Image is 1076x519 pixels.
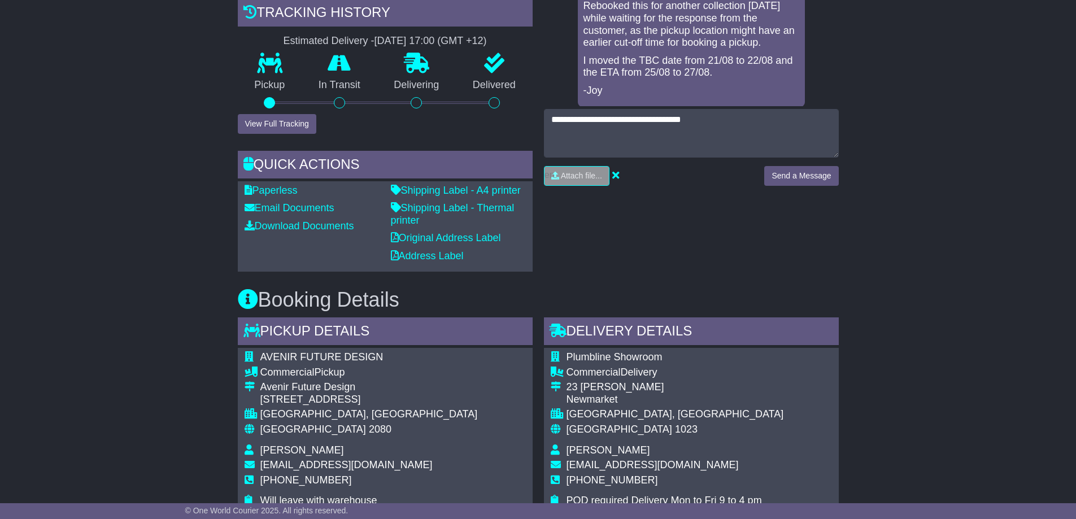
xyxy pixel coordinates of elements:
div: 23 [PERSON_NAME] [567,381,784,394]
span: [PHONE_NUMBER] [260,474,352,486]
span: Plumbline Showroom [567,351,663,363]
span: [GEOGRAPHIC_DATA] [260,424,366,435]
div: [STREET_ADDRESS] [260,394,478,406]
span: [PERSON_NAME] [567,444,650,456]
a: Email Documents [245,202,334,213]
div: Estimated Delivery - [238,35,533,47]
p: I moved the TBC date from 21/08 to 22/08 and the ETA from 25/08 to 27/08. [583,55,799,79]
div: Avenir Future Design [260,381,478,394]
a: Paperless [245,185,298,196]
span: Commercial [567,367,621,378]
button: Send a Message [764,166,838,186]
p: -Joy [583,85,799,97]
div: [GEOGRAPHIC_DATA], [GEOGRAPHIC_DATA] [260,408,478,421]
p: Pickup [238,79,302,91]
div: [GEOGRAPHIC_DATA], [GEOGRAPHIC_DATA] [567,408,784,421]
div: Quick Actions [238,151,533,181]
span: [EMAIL_ADDRESS][DOMAIN_NAME] [260,459,433,470]
span: 1023 [675,424,698,435]
span: [PHONE_NUMBER] [567,474,658,486]
p: Delivering [377,79,456,91]
span: [EMAIL_ADDRESS][DOMAIN_NAME] [567,459,739,470]
h3: Booking Details [238,289,839,311]
a: Address Label [391,250,464,261]
p: Delivered [456,79,533,91]
span: Commercial [260,367,315,378]
span: POD required Delivery Mon to Fri 9 to 4 pm [567,495,762,506]
span: 2080 [369,424,391,435]
a: Shipping Label - Thermal printer [391,202,515,226]
a: Download Documents [245,220,354,232]
span: [GEOGRAPHIC_DATA] [567,424,672,435]
a: Shipping Label - A4 printer [391,185,521,196]
div: Delivery Details [544,317,839,348]
div: [DATE] 17:00 (GMT +12) [374,35,487,47]
div: Newmarket [567,394,784,406]
span: Will leave with warehouse [260,495,377,506]
div: Pickup Details [238,317,533,348]
button: View Full Tracking [238,114,316,134]
div: Pickup [260,367,478,379]
span: [PERSON_NAME] [260,444,344,456]
p: In Transit [302,79,377,91]
div: Delivery [567,367,784,379]
a: Original Address Label [391,232,501,243]
span: AVENIR FUTURE DESIGN [260,351,384,363]
span: © One World Courier 2025. All rights reserved. [185,506,348,515]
